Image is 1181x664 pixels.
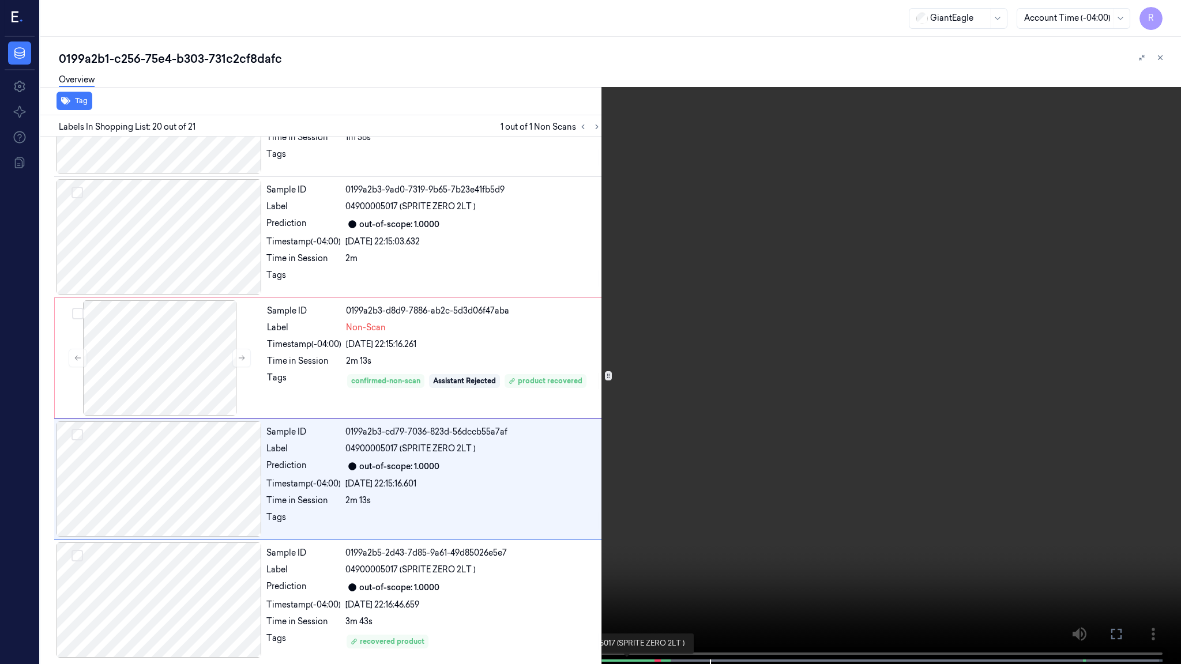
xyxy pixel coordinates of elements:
div: [DATE] 22:15:03.632 [345,236,601,248]
div: Time in Session [267,355,341,367]
div: Label [266,201,341,213]
span: 1 out of 1 Non Scans [501,120,604,134]
div: 2m [345,252,601,265]
div: Time in Session [266,616,341,628]
div: Prediction [266,580,341,594]
div: Assistant Rejected [433,376,496,386]
div: 2m 13s [346,355,601,367]
div: [DATE] 22:16:46.659 [345,599,601,611]
div: 3m 43s [345,616,601,628]
div: [DATE] 22:15:16.261 [346,338,601,350]
button: Select row [72,187,83,198]
div: Time in Session [266,131,341,144]
div: product recovered [509,376,582,386]
div: 0199a2b3-cd79-7036-823d-56dccb55a7af [345,426,601,438]
button: Select row [72,550,83,561]
div: 2m 13s [345,495,601,507]
div: 0199a2b3-d8d9-7886-ab2c-5d3d06f47aba [346,305,601,317]
div: Label [267,322,341,334]
div: [DATE] 22:15:16.601 [345,478,601,490]
button: R [1139,7,1163,30]
div: 0199a2b3-9ad0-7319-9b65-7b23e41fb5d9 [345,184,601,196]
div: Label [266,443,341,455]
div: confirmed-non-scan [351,376,420,386]
button: Select row [72,308,84,319]
div: recovered product [351,636,424,647]
div: Time in Session [266,252,341,265]
span: 04900005017 (SPRITE ZERO 2LT ) [345,564,476,576]
div: Tags [266,632,341,651]
div: Sample ID [266,426,341,438]
span: 04900005017 (SPRITE ZERO 2LT ) [345,201,476,213]
div: Tags [266,269,341,288]
div: Sample ID [266,547,341,559]
div: Timestamp (-04:00) [266,236,341,248]
div: out-of-scope: 1.0000 [359,461,439,473]
div: out-of-scope: 1.0000 [359,582,439,594]
div: Sample ID [266,184,341,196]
div: Timestamp (-04:00) [266,599,341,611]
a: Overview [59,74,95,87]
div: Prediction [266,217,341,231]
div: Timestamp (-04:00) [266,478,341,490]
div: 1m 58s [345,131,601,144]
span: Labels In Shopping List: 20 out of 21 [59,121,195,133]
div: Tags [267,372,341,390]
div: Prediction [266,459,341,473]
div: Sample ID [267,305,341,317]
span: Non-Scan [346,322,386,334]
button: Tag [57,92,92,110]
div: Tags [266,511,341,530]
div: Timestamp (-04:00) [267,338,341,350]
div: Label [266,564,341,576]
span: 04900005017 (SPRITE ZERO 2LT ) [345,443,476,455]
div: Time in Session [266,495,341,507]
div: out-of-scope: 1.0000 [359,218,439,231]
div: 0199a2b5-2d43-7d85-9a61-49d85026e5e7 [345,547,601,559]
div: Tags [266,148,341,167]
button: Select row [72,429,83,440]
div: 0199a2b1-c256-75e4-b303-731c2cf8dafc [59,51,1172,67]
